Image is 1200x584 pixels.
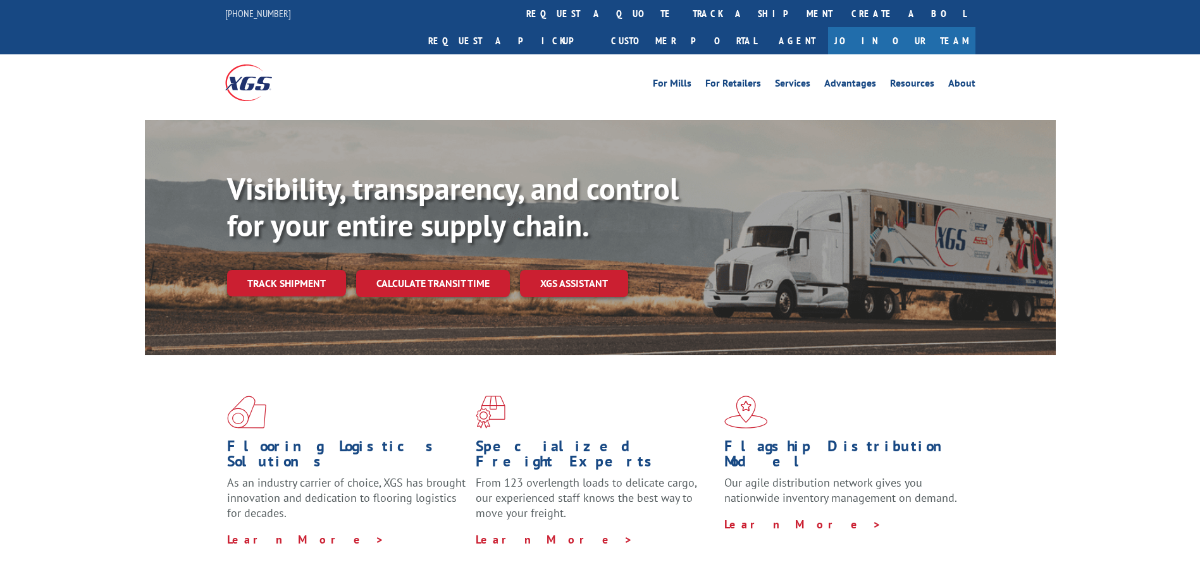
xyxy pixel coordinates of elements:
a: About [948,78,975,92]
img: xgs-icon-focused-on-flooring-red [476,396,505,429]
a: Request a pickup [419,27,602,54]
a: Join Our Team [828,27,975,54]
img: xgs-icon-total-supply-chain-intelligence-red [227,396,266,429]
span: Our agile distribution network gives you nationwide inventory management on demand. [724,475,957,505]
a: Learn More > [724,517,882,532]
a: Advantages [824,78,876,92]
a: [PHONE_NUMBER] [225,7,291,20]
a: For Retailers [705,78,761,92]
a: Track shipment [227,270,346,296]
p: From 123 overlength loads to delicate cargo, our experienced staff knows the best way to move you... [476,475,715,532]
a: Agent [766,27,828,54]
a: Learn More > [227,532,385,547]
a: Resources [890,78,934,92]
a: Calculate transit time [356,270,510,297]
a: Services [775,78,810,92]
span: As an industry carrier of choice, XGS has brought innovation and dedication to flooring logistics... [227,475,466,520]
b: Visibility, transparency, and control for your entire supply chain. [227,169,679,245]
a: XGS ASSISTANT [520,270,628,297]
img: xgs-icon-flagship-distribution-model-red [724,396,768,429]
h1: Flagship Distribution Model [724,439,963,475]
a: For Mills [653,78,691,92]
a: Customer Portal [602,27,766,54]
h1: Flooring Logistics Solutions [227,439,466,475]
a: Learn More > [476,532,633,547]
h1: Specialized Freight Experts [476,439,715,475]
